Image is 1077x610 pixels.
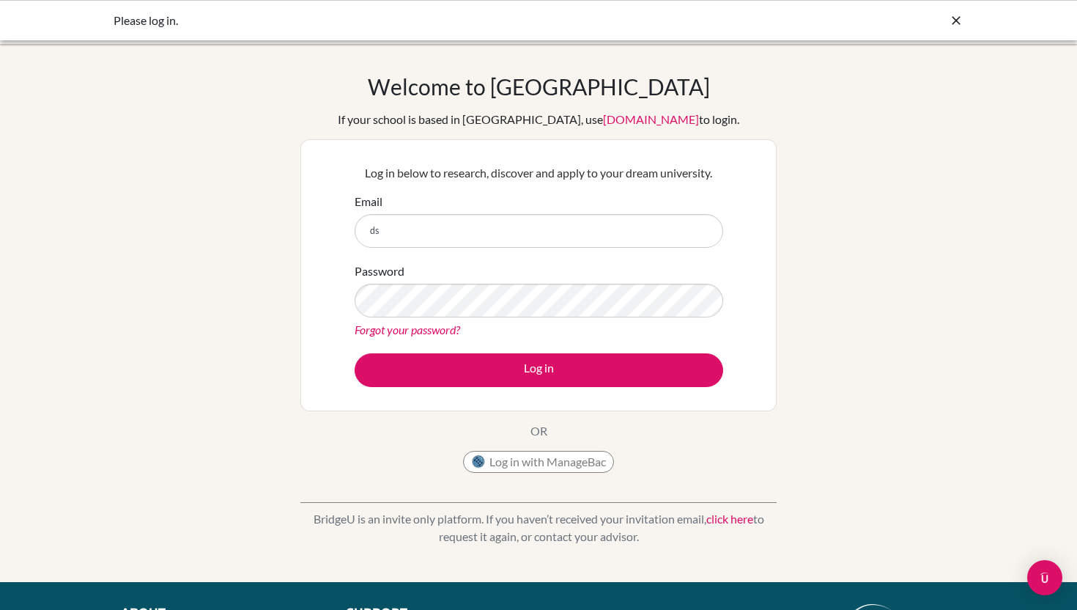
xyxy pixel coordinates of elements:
p: OR [530,422,547,440]
label: Email [355,193,382,210]
div: If your school is based in [GEOGRAPHIC_DATA], use to login. [338,111,739,128]
a: Forgot your password? [355,323,460,337]
label: Password [355,262,404,280]
div: Please log in. [114,12,744,29]
div: Open Intercom Messenger [1027,560,1062,595]
a: click here [706,512,753,526]
p: Log in below to research, discover and apply to your dream university. [355,164,723,182]
h1: Welcome to [GEOGRAPHIC_DATA] [368,73,710,100]
button: Log in [355,353,723,387]
a: [DOMAIN_NAME] [603,112,699,126]
p: BridgeU is an invite only platform. If you haven’t received your invitation email, to request it ... [300,510,777,545]
button: Log in with ManageBac [463,451,614,473]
